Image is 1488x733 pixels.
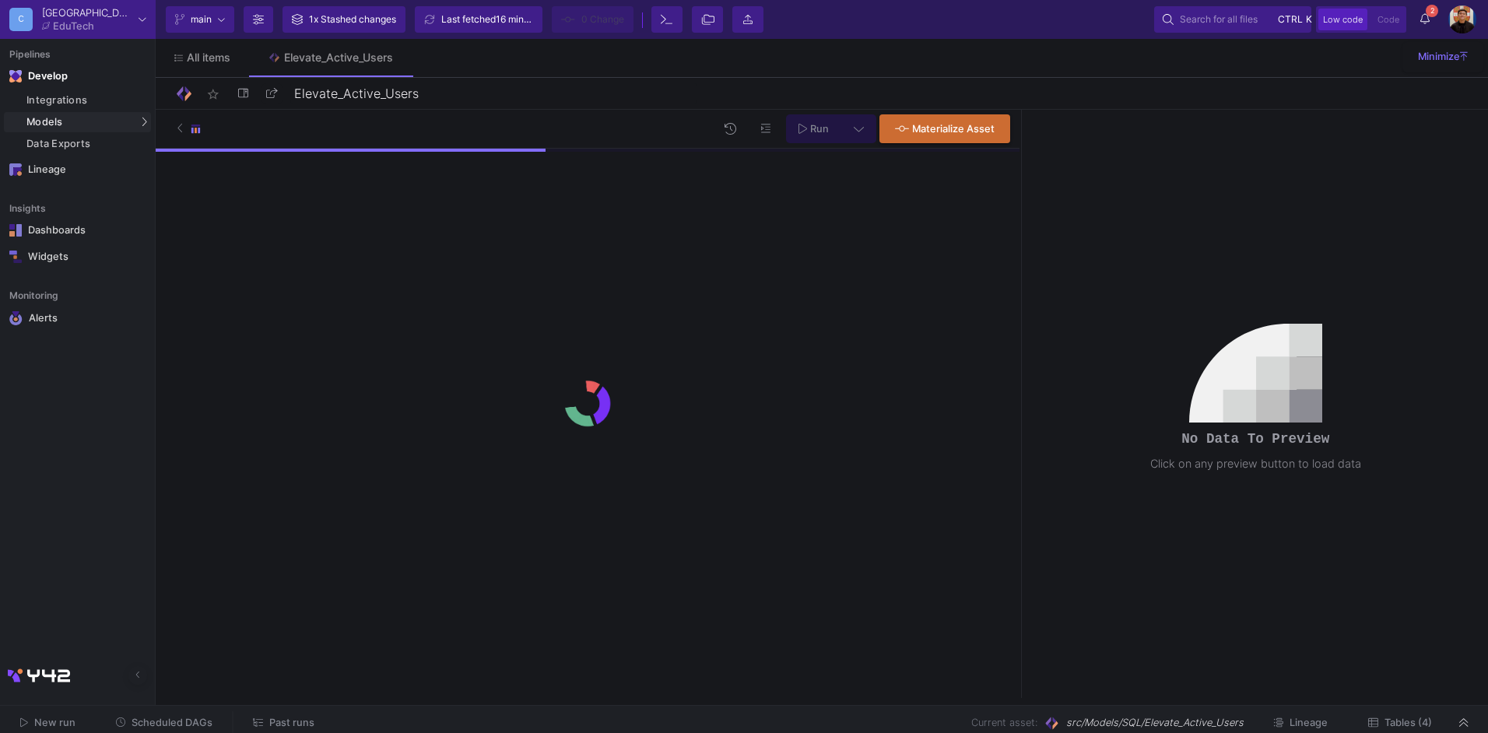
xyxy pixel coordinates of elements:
span: Current asset: [971,715,1037,730]
div: Dashboards [28,224,129,237]
span: Search for all files [1180,8,1258,31]
img: no-data.svg [1189,324,1322,423]
span: New run [34,717,75,728]
div: [GEOGRAPHIC_DATA] [42,8,132,18]
img: Navigation icon [9,70,22,82]
button: main [166,6,234,33]
button: ctrlk [1273,10,1303,29]
img: Logo [174,84,194,103]
span: Low code [1323,14,1363,25]
img: logo.gif [560,377,615,431]
span: Scheduled DAGs [132,717,212,728]
pre: No Data To Preview [1181,429,1329,449]
button: Code [1373,9,1404,30]
div: Develop [28,70,51,82]
button: Search for all filesctrlk [1154,6,1311,33]
span: main [191,8,212,31]
button: Run [786,114,841,143]
div: Widgets [28,251,129,263]
span: Tables (4) [1384,717,1432,728]
span: All items [187,51,230,64]
a: Data Exports [4,134,151,154]
div: Last fetched [441,8,535,31]
div: Elevate_Active_Users [284,51,393,64]
span: ctrl [1278,10,1303,29]
div: Lineage [28,163,129,176]
img: Navigation icon [9,311,23,325]
a: Navigation iconAlerts [4,305,151,331]
div: C [9,8,33,31]
div: 1x Stashed changes [309,8,396,31]
span: 2 [1426,5,1438,17]
div: EduTech [53,21,94,31]
div: Data Exports [26,138,147,150]
button: SQL-Model type child icon [165,114,220,143]
div: Integrations [26,94,147,107]
span: k [1306,10,1312,29]
span: Models [26,116,63,128]
button: 1x Stashed changes [283,6,405,33]
span: Run [810,123,829,135]
img: Navigation icon [9,224,22,237]
span: Code [1377,14,1399,25]
a: Navigation iconWidgets [4,244,151,269]
div: Click on any preview button to load data [1150,455,1361,472]
button: 2 [1411,6,1439,33]
button: Low code [1318,9,1367,30]
button: Last fetched16 minutes ago [415,6,542,33]
span: 16 minutes ago [496,13,561,25]
a: Navigation iconLineage [4,157,151,182]
a: Navigation iconDashboards [4,218,151,243]
img: bg52tvgs8dxfpOhHYAd0g09LCcAxm85PnUXHwHyc.png [1448,5,1476,33]
span: Past runs [269,717,314,728]
img: Navigation icon [9,163,22,176]
img: SQL-Model type child icon [190,123,202,135]
div: Alerts [29,311,130,325]
img: SQL Model [1044,715,1060,731]
img: Navigation icon [9,251,22,263]
a: Integrations [4,90,151,110]
button: Materialize Asset [879,114,1010,143]
img: Tab icon [268,51,281,65]
span: src/Models/SQL/Elevate_Active_Users [1066,715,1244,730]
mat-icon: star_border [204,85,223,103]
span: Lineage [1290,717,1328,728]
mat-expansion-panel-header: Navigation iconDevelop [4,64,151,89]
span: Materialize Asset [912,123,995,135]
